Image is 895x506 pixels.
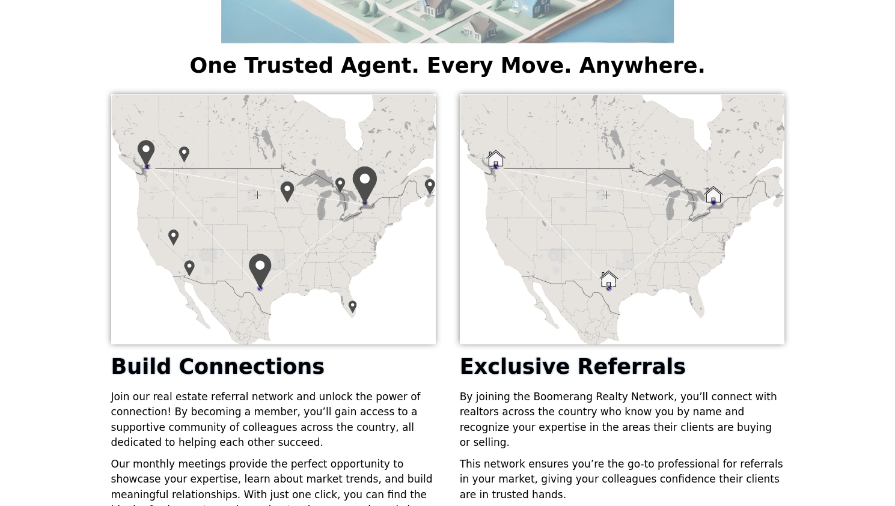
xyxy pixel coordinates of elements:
h2: One Trusted Agent. Every Move. Anywhere. [105,55,790,76]
img: Grey Map of United States and Canada with Geo-marker tags randomly placed. [111,94,436,344]
p: Join our real estate referral network and unlock the power of connection! By becoming a member, y... [111,389,436,451]
p: By joining the Boomerang Realty Network, you’ll connect with realtors across the country who know... [460,389,784,451]
h2: Exclusive Referrals [460,356,784,377]
p: This network ensures you’re the go-to professional for referrals in your market, giving your coll... [460,457,784,503]
h2: Build Connections [111,356,436,377]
